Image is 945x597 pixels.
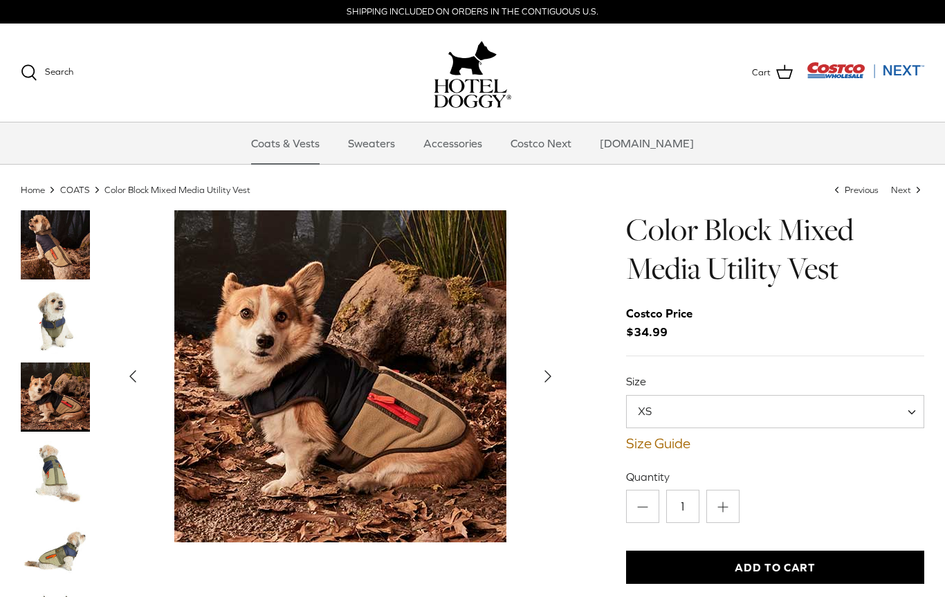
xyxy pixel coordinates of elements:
a: Home [21,184,45,194]
a: Size Guide [626,435,924,452]
button: Add to Cart [626,551,924,584]
span: Cart [752,66,771,80]
img: tan dog wearing a blue & brown vest [21,210,90,279]
a: [DOMAIN_NAME] [587,122,706,164]
a: Thumbnail Link [21,439,90,508]
nav: Breadcrumbs [21,183,924,196]
a: Costco Next [498,122,584,164]
a: Thumbnail Link [21,286,90,356]
a: Next [891,184,924,194]
a: Thumbnail Link [21,515,90,584]
a: Sweaters [336,122,407,164]
img: hoteldoggy.com [448,37,497,79]
label: Quantity [626,469,924,484]
span: Next [891,184,911,194]
img: hoteldoggycom [434,79,511,108]
a: COATS [60,184,90,194]
a: Thumbnail Link [21,210,90,279]
button: Previous [118,361,148,392]
span: Previous [845,184,879,194]
a: Color Block Mixed Media Utility Vest [104,184,250,194]
img: Costco Next [807,62,924,79]
span: $34.99 [626,304,706,342]
a: Search [21,64,73,81]
button: Next [533,361,563,392]
a: Show Gallery [118,210,563,542]
label: Size [626,374,924,389]
a: Coats & Vests [239,122,332,164]
a: Thumbnail Link [21,362,90,432]
h1: Color Block Mixed Media Utility Vest [626,210,924,288]
a: Visit Costco Next [807,71,924,81]
div: Costco Price [626,304,692,323]
span: XS [626,395,924,428]
span: Search [45,66,73,77]
a: hoteldoggy.com hoteldoggycom [434,37,511,108]
span: XS [627,403,679,419]
a: Accessories [411,122,495,164]
input: Quantity [666,490,699,523]
a: Cart [752,64,793,82]
a: Previous [832,184,881,194]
